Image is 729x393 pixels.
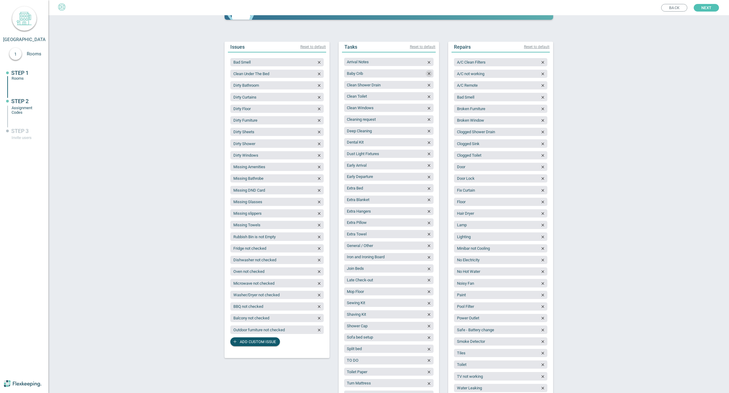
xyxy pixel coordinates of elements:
[669,4,679,11] span: Back
[347,83,381,87] span: Clean Shower Drain
[27,51,48,57] span: Rooms
[300,45,326,49] span: Reset to default
[457,339,485,344] span: Smoke Detector
[347,324,368,328] span: Shower Cap
[233,71,269,76] span: Clean Under The Bed
[457,95,474,99] span: Bad Smell
[347,381,371,385] span: Turn Mattress
[457,176,475,181] span: Door Lock
[457,269,480,274] span: No Hot Water
[347,106,374,110] span: Clean Windows
[233,130,254,134] span: Dirty Sheets
[233,223,260,227] span: Missing Towels
[457,281,474,286] span: Noisy Fan
[347,278,373,282] span: Late Check-out
[457,165,465,169] span: Door
[347,117,376,122] span: Cleaning request
[457,235,471,239] span: Lighting
[347,174,373,179] span: Early Departure
[347,358,358,363] span: TO DO
[694,4,719,12] button: Next
[347,129,372,133] span: Deep Cleaning
[12,106,39,115] div: Assignment Codes
[233,95,256,99] span: Dirty Curtains
[347,232,367,236] span: Extra Towel
[233,188,265,193] span: Missing DND Card
[457,106,485,111] span: Broken Furniture
[347,289,364,294] span: Mop Floor
[233,258,276,262] span: Dishwasher not checked
[661,4,687,12] button: Back
[233,281,274,286] span: Microwave not checked
[233,106,251,111] span: Dirty Floor
[454,44,471,50] span: Repairs
[233,176,263,181] span: Missing Bathrobe
[457,141,480,146] span: Clogged Sink
[12,135,39,140] div: Invite users
[457,130,495,134] span: Clogged Shower Drain
[347,151,379,156] span: Dust Light Fixtures
[3,37,47,42] span: [GEOGRAPHIC_DATA]
[12,76,39,81] div: Rooms
[347,71,363,76] span: Baby Crib
[457,118,484,123] span: Broken Window
[347,163,367,168] span: Early Arrival
[11,128,29,134] span: STEP 3
[457,223,467,227] span: Lamp
[347,60,369,64] span: Arrival Notes
[457,316,479,320] span: Power Outlet
[347,220,367,225] span: Extra Pillow
[347,186,363,190] span: Extra Bed
[240,337,276,346] span: Add custom issue
[347,140,364,144] span: Dental Kit
[347,94,367,99] span: Clean Toilet
[347,370,367,374] span: Toilet Paper
[233,60,251,64] span: Bad Smell
[9,48,22,60] div: 1
[11,70,29,76] span: STEP 1
[347,301,365,305] span: Sewing Kit
[457,60,486,64] span: A/C Clean Filters
[233,118,257,123] span: Dirty Furniture
[347,243,373,248] span: General / Other
[233,141,255,146] span: Dirty Shower
[701,4,711,12] span: Next
[347,346,362,351] span: Split bed
[457,293,466,297] span: Paint
[230,337,280,346] button: Add custom issue
[457,83,478,88] span: A/C Remote
[347,312,366,317] span: Shaving Kit
[233,328,285,332] span: Outdoor furniture not checked
[233,269,264,274] span: Oven not checked
[233,304,263,309] span: BBQ not checked
[347,255,385,259] span: Iron and Ironing Board
[233,293,280,297] span: Washer/Dryer not checked
[457,188,475,193] span: Fix Curtain
[457,71,484,76] span: A/C not working
[457,351,466,355] span: Tiles
[457,328,494,332] span: Safe - Battery change
[347,197,369,202] span: Extra Blanket
[233,235,276,239] span: Rubbish Bin is not Empty
[457,386,482,390] span: Water Leaking
[524,45,549,49] span: Reset to default
[233,83,259,88] span: Dirty Bathroom
[347,266,364,271] span: Join Beds
[11,98,29,104] span: STEP 2
[233,211,262,216] span: Missing slippers
[457,362,466,367] span: Toilet
[457,374,483,379] span: TV not working
[457,246,490,251] span: Minibar not Cooling
[233,165,265,169] span: Missing Amenities
[347,209,371,214] span: Extra Hangers
[344,44,357,50] span: Tasks
[457,304,474,309] span: Pool Filter
[457,211,474,216] span: Hair Dryer
[410,45,435,49] span: Reset to default
[233,200,262,204] span: Missing Glasses
[233,153,258,158] span: Dirty Windows
[457,153,481,158] span: Clogged Toilet
[347,335,373,339] span: Sofa bed setup
[457,258,480,262] span: No Electricity
[233,316,269,320] span: Balcony not checked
